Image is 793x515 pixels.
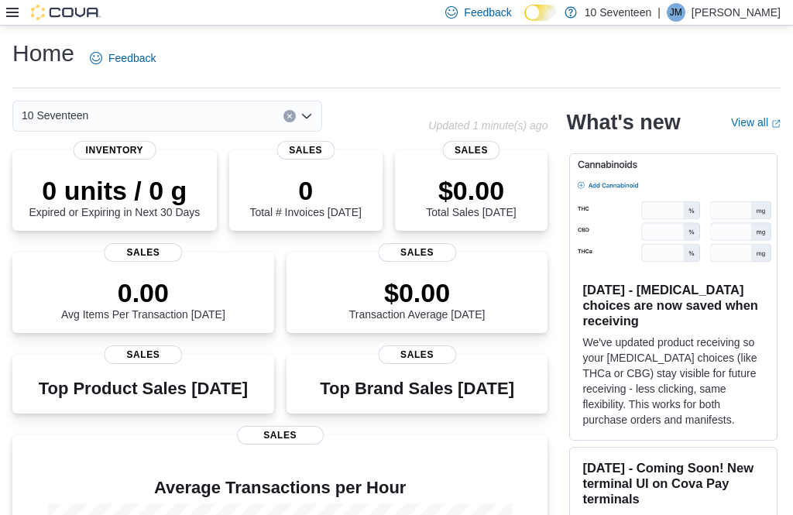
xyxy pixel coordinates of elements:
[731,116,781,129] a: View allExternal link
[84,43,162,74] a: Feedback
[249,175,361,218] div: Total # Invoices [DATE]
[524,5,557,21] input: Dark Mode
[426,175,516,206] p: $0.00
[378,243,456,262] span: Sales
[585,3,651,22] p: 10 Seventeen
[61,277,225,321] div: Avg Items Per Transaction [DATE]
[283,110,296,122] button: Clear input
[426,175,516,218] div: Total Sales [DATE]
[464,5,511,20] span: Feedback
[566,110,680,135] h2: What's new
[378,345,456,364] span: Sales
[22,106,88,125] span: 10 Seventeen
[12,38,74,69] h1: Home
[657,3,661,22] p: |
[667,3,685,22] div: Jeremy Mead
[771,119,781,129] svg: External link
[104,345,182,364] span: Sales
[237,426,324,445] span: Sales
[300,110,313,122] button: Open list of options
[29,175,200,206] p: 0 units / 0 g
[74,141,156,160] span: Inventory
[25,479,535,497] h4: Average Transactions per Hour
[320,379,514,398] h3: Top Brand Sales [DATE]
[670,3,682,22] span: JM
[582,460,764,506] h3: [DATE] - Coming Soon! New terminal UI on Cova Pay terminals
[104,243,182,262] span: Sales
[582,335,764,427] p: We've updated product receiving so your [MEDICAL_DATA] choices (like THCa or CBG) stay visible fo...
[524,21,525,22] span: Dark Mode
[61,277,225,308] p: 0.00
[349,277,486,308] p: $0.00
[31,5,101,20] img: Cova
[442,141,500,160] span: Sales
[108,50,156,66] span: Feedback
[349,277,486,321] div: Transaction Average [DATE]
[39,379,248,398] h3: Top Product Sales [DATE]
[692,3,781,22] p: [PERSON_NAME]
[428,119,548,132] p: Updated 1 minute(s) ago
[29,175,200,218] div: Expired or Expiring in Next 30 Days
[249,175,361,206] p: 0
[276,141,335,160] span: Sales
[582,282,764,328] h3: [DATE] - [MEDICAL_DATA] choices are now saved when receiving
